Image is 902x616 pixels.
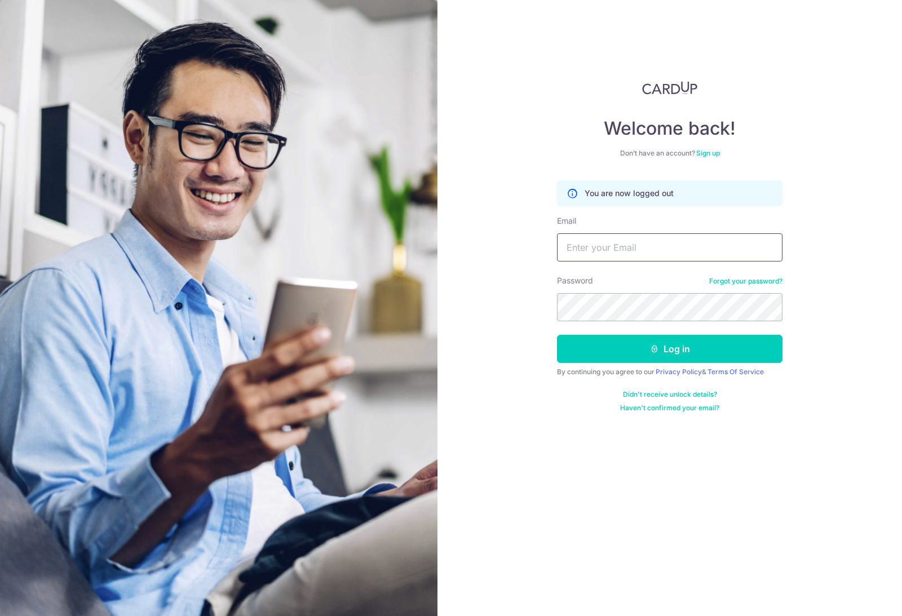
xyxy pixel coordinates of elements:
div: By continuing you agree to our & [557,367,782,376]
div: Don’t have an account? [557,149,782,158]
label: Password [557,275,593,286]
a: Terms Of Service [708,367,764,376]
input: Enter your Email [557,233,782,262]
a: Haven't confirmed your email? [620,404,719,413]
a: Privacy Policy [656,367,702,376]
h4: Welcome back! [557,117,782,140]
button: Log in [557,335,782,363]
label: Email [557,215,576,227]
img: CardUp Logo [642,81,697,95]
a: Sign up [696,149,720,157]
p: You are now logged out [585,188,674,199]
a: Didn't receive unlock details? [623,390,717,399]
a: Forgot your password? [709,277,782,286]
